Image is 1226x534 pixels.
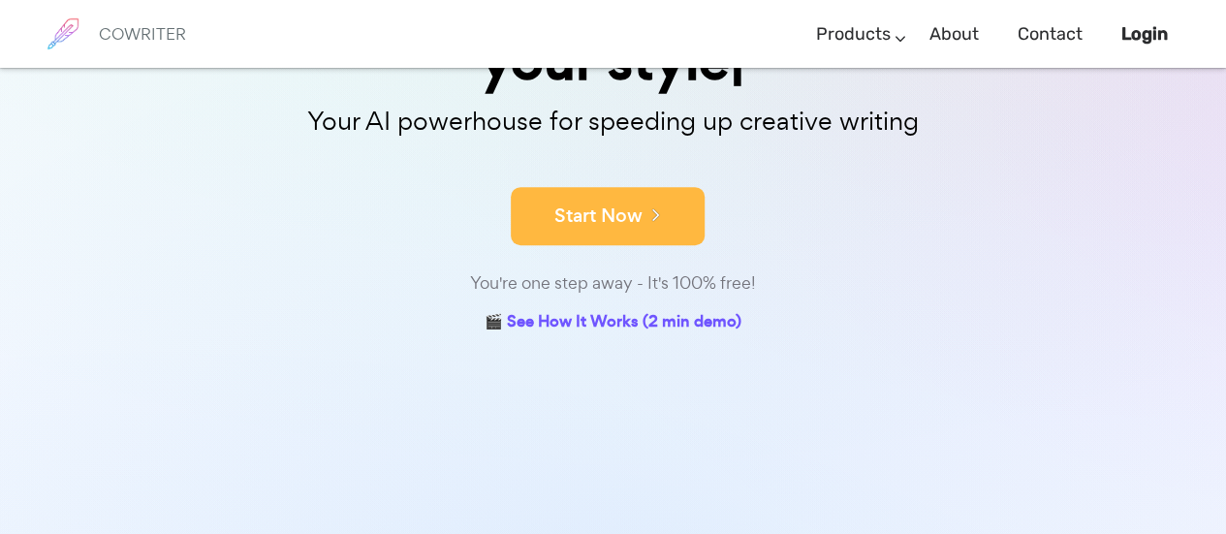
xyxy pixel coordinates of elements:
[99,25,186,43] h6: COWRITER
[816,6,891,63] a: Products
[511,187,705,245] button: Start Now
[129,101,1098,142] p: Your AI powerhouse for speeding up creative writing
[129,269,1098,298] div: You're one step away - It's 100% free!
[1121,23,1168,45] b: Login
[929,6,979,63] a: About
[1121,6,1168,63] a: Login
[485,308,741,338] a: 🎬 See How It Works (2 min demo)
[39,10,87,58] img: brand logo
[1018,6,1083,63] a: Contact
